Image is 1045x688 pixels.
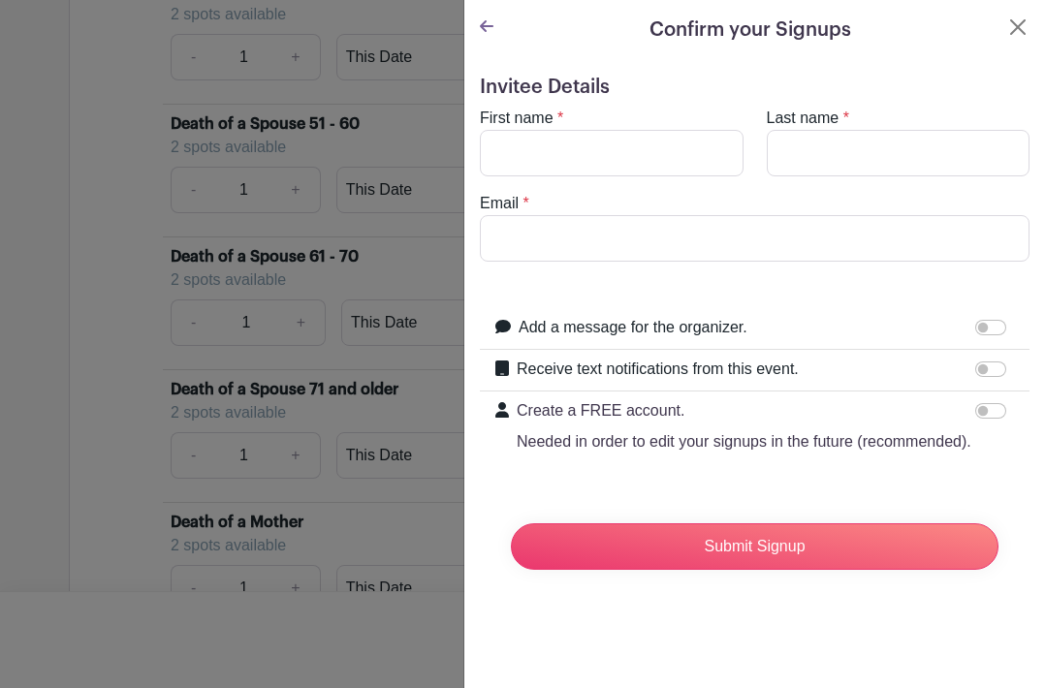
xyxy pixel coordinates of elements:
input: Submit Signup [511,523,998,570]
label: Email [480,192,519,215]
label: Receive text notifications from this event. [517,358,799,381]
p: Create a FREE account. [517,399,971,422]
button: Close [1006,16,1029,39]
p: Needed in order to edit your signups in the future (recommended). [517,430,971,453]
h5: Invitee Details [480,76,1029,99]
label: Add a message for the organizer. [519,316,747,339]
label: Last name [767,107,839,130]
h5: Confirm your Signups [649,16,851,45]
label: First name [480,107,554,130]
